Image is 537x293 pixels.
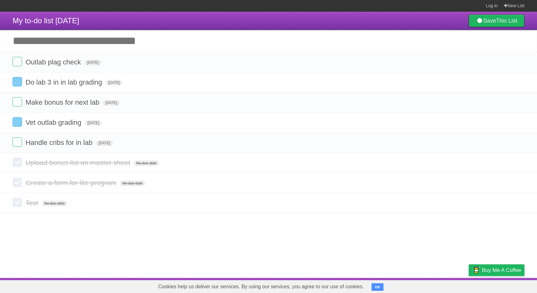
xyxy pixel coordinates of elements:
span: Outlab plag check [25,58,82,66]
label: Done [13,77,22,86]
span: No due date [134,160,159,166]
label: Done [13,57,22,66]
span: Vet outlab grading [25,119,83,126]
a: Suggest a feature [485,279,524,291]
span: My to-do list [DATE] [13,16,79,25]
span: Do lab 3 in in lab grading [25,78,103,86]
a: Developers [406,279,431,291]
span: [DATE] [85,120,102,126]
a: Privacy [461,279,477,291]
a: About [385,279,398,291]
label: Done [13,158,22,167]
span: Make bonus for next lab [25,98,101,106]
span: [DATE] [106,80,123,86]
span: [DATE] [84,60,101,65]
span: No due date [42,201,67,206]
span: Create a form for lite program [25,179,118,187]
span: No due date [120,180,145,186]
span: Test [25,199,40,207]
button: OK [372,283,384,291]
span: Handle cribs for in lab [25,139,94,146]
label: Done [13,97,22,107]
span: Buy me a coffee [482,265,521,276]
label: Done [13,178,22,187]
span: [DATE] [96,140,113,146]
span: Cookies help us deliver our services. By using our services, you agree to our use of cookies. [152,280,370,293]
label: Done [13,117,22,127]
span: [DATE] [103,100,120,106]
a: Terms [439,279,453,291]
span: Upload bonus list on master sheet [25,159,132,167]
img: Buy me a coffee [472,265,480,275]
a: SaveThis List [469,14,524,27]
b: This List [496,18,517,24]
label: Done [13,137,22,147]
label: Done [13,198,22,207]
a: Buy me a coffee [469,264,524,276]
